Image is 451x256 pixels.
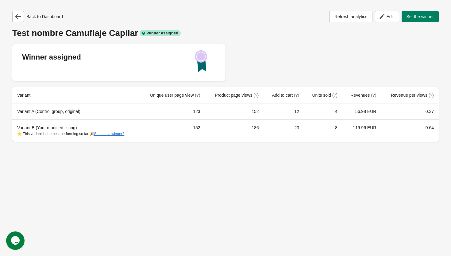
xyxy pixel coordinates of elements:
button: Edit [375,11,399,22]
span: (?) [429,93,434,98]
span: (?) [332,93,337,98]
td: 4 [304,103,342,119]
img: Winner [195,50,207,72]
div: Variant B (Your modified listing) [17,125,135,137]
span: (?) [294,93,299,98]
span: Unique user page view [150,93,200,98]
td: 23 [264,119,304,142]
div: Back to Dashboard [12,11,63,22]
td: 56.98 EUR [342,103,381,119]
button: Set it as a winner? [94,132,125,136]
td: 186 [205,119,264,142]
span: Add to cart [272,93,299,98]
div: Variant A (Control group, original) [17,108,135,114]
div: ⭐ This variant is the best performing so far 🎉 [17,131,135,137]
span: (?) [195,93,200,98]
td: 0.64 [381,119,439,142]
span: Refresh analytics [334,14,367,19]
td: 119.96 EUR [342,119,381,142]
th: Variant [12,87,140,103]
td: 123 [140,103,205,119]
td: 8 [304,119,342,142]
button: Set the winner [402,11,439,22]
span: Revenue per views [391,93,434,98]
iframe: chat widget [6,231,26,250]
div: Test nombre Camuflaje Capilar [12,28,439,38]
td: 0.37 [381,103,439,119]
td: 152 [205,103,264,119]
span: (?) [253,93,259,98]
td: 12 [264,103,304,119]
span: Revenues [350,93,376,98]
button: Refresh analytics [329,11,372,22]
span: Set the winner [407,14,434,19]
span: (?) [371,93,376,98]
div: Winner assigned [140,30,181,36]
td: 152 [140,119,205,142]
strong: Winner assigned [22,53,81,61]
span: Units sold [312,93,337,98]
span: Product page views [215,93,259,98]
span: Edit [386,14,394,19]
